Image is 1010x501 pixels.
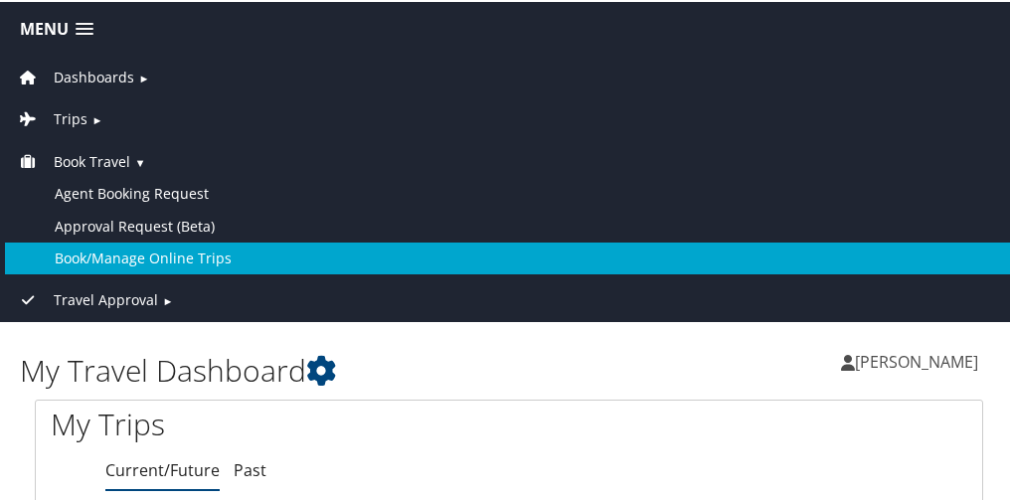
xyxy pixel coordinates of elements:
[162,291,173,306] span: ►
[234,457,266,479] a: Past
[54,149,130,171] span: Book Travel
[54,106,87,128] span: Trips
[51,402,494,443] h1: My Trips
[54,65,134,86] span: Dashboards
[15,66,134,84] a: Dashboards
[138,69,149,83] span: ►
[105,457,220,479] a: Current/Future
[10,11,103,44] a: Menu
[134,153,145,168] span: ▼
[15,107,87,126] a: Trips
[855,349,978,371] span: [PERSON_NAME]
[15,288,158,307] a: Travel Approval
[841,330,998,390] a: [PERSON_NAME]
[15,150,130,169] a: Book Travel
[91,110,102,125] span: ►
[20,18,69,37] span: Menu
[20,348,509,390] h1: My Travel Dashboard
[54,287,158,309] span: Travel Approval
